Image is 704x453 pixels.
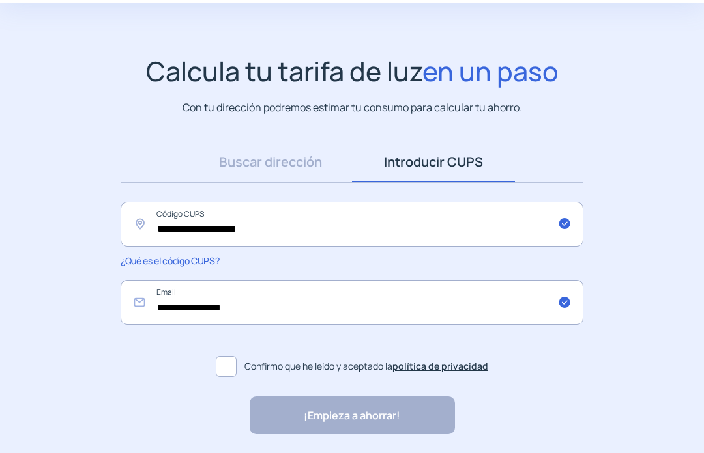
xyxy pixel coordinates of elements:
h1: Calcula tu tarifa de luz [146,56,559,88]
p: Con tu dirección podremos estimar tu consumo para calcular tu ahorro. [183,100,522,117]
a: política de privacidad [392,361,488,373]
a: Buscar dirección [189,143,352,183]
span: Confirmo que he leído y aceptado la [244,360,488,374]
span: en un paso [422,53,559,90]
a: Introducir CUPS [352,143,515,183]
span: ¿Qué es el código CUPS? [121,255,219,268]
